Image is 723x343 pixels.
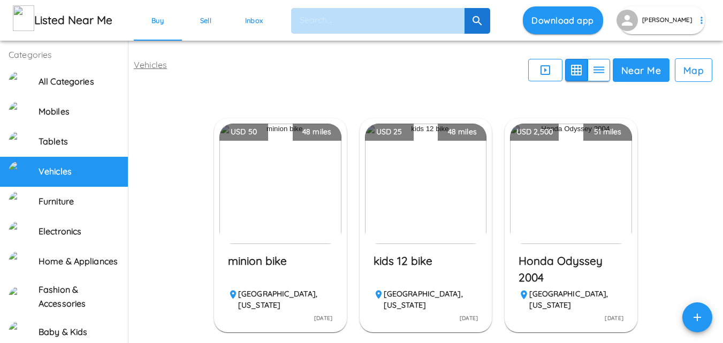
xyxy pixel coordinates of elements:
nav: breadcrumb [128,53,172,77]
img: minion bike [219,124,341,244]
button: Map [675,58,712,82]
h6: Home & Appliances [39,255,119,269]
h6: Categories [9,43,58,67]
h5: minion bike [228,253,333,286]
img: kids 12 bike [365,124,487,244]
img: Fashion & Accessories [9,286,30,308]
h6: 48 miles [438,124,486,141]
a: Vehicles [134,59,167,70]
button: search [465,8,490,34]
h6: Tablets [39,135,119,149]
h6: All Categories [39,75,119,89]
h6: Baby & Kids [39,325,119,339]
img: Phones [9,101,30,123]
p: [GEOGRAPHIC_DATA], [US_STATE] [529,288,624,311]
button: Download app [523,6,603,34]
h6: Fashion & Accessories [39,283,119,310]
img: Honda Odyssey 2004 [510,124,632,244]
h5: Listed Near Me [34,13,121,28]
button: add [682,302,712,332]
h6: USD 25 [365,124,414,141]
h6: Mobiles [39,105,119,119]
button: USD 2548 mileskids 12 bike[GEOGRAPHIC_DATA], [US_STATE][DATE] [365,124,487,333]
button: [PERSON_NAME] [619,6,705,34]
h6: 51 miles [583,124,632,141]
button: USD 5048 milesminion bike[GEOGRAPHIC_DATA], [US_STATE][DATE] [219,124,341,333]
input: search [291,10,465,31]
h6: USD 2,500 [510,124,559,141]
button: Near Me [613,58,669,82]
img: Tablets [9,131,30,153]
div: Inbox [245,16,263,25]
h6: Vehicles [39,165,119,179]
time: Thursday, October 22, 2020 at 8:03:20 PM [314,315,333,322]
h5: kids 12 bike [374,253,478,286]
time: Thursday, May 13, 2021 at 5:28:08 PM [605,315,623,322]
h6: Furniture [39,195,119,209]
img: Electronics [9,221,30,242]
img: All Categories [9,71,30,93]
button: USD 2,50051 milesHonda Odyssey 2004[GEOGRAPHIC_DATA], [US_STATE][DATE] [510,124,632,333]
h6: Electronics [39,225,119,239]
p: [GEOGRAPHIC_DATA], [US_STATE] [384,288,478,311]
p: [GEOGRAPHIC_DATA], [US_STATE] [238,288,333,311]
img: Furniture [9,191,30,212]
h5: Honda Odyssey 2004 [519,253,623,286]
h6: USD 50 [219,124,268,141]
img: Appliances [9,251,30,272]
time: Thursday, October 22, 2020 at 8:01:36 PM [460,315,478,322]
img: Baby & Kids [9,321,30,342]
h6: 48 miles [293,124,341,141]
img: Vehicles [9,161,30,182]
